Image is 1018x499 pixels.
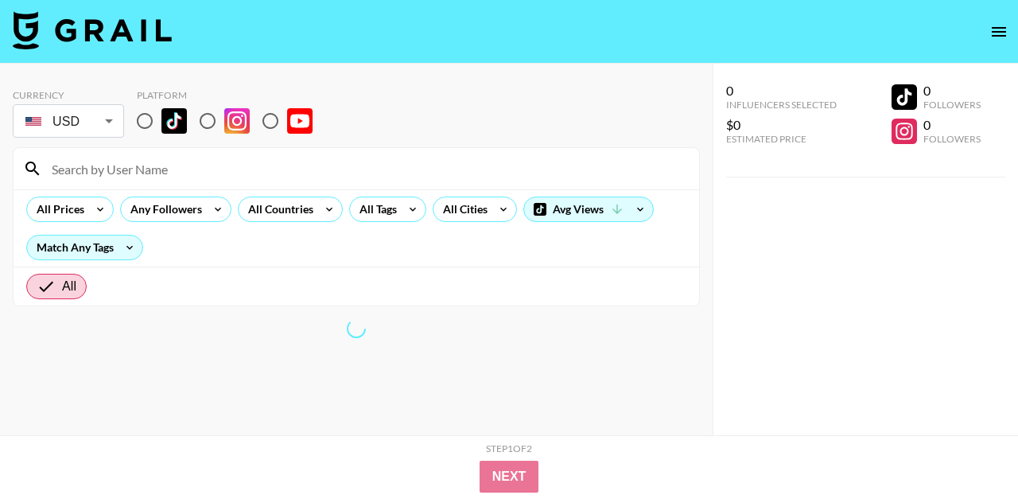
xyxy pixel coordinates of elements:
div: $0 [726,117,837,133]
img: Instagram [224,108,250,134]
div: All Cities [433,197,491,221]
span: Refreshing lists, bookers, clients, countries, tags, cities, talent, talent... [347,319,366,338]
div: Followers [923,99,981,111]
button: open drawer [983,16,1015,48]
div: Estimated Price [726,133,837,145]
div: Platform [137,89,325,101]
span: All [62,277,76,296]
div: Followers [923,133,981,145]
div: Avg Views [524,197,653,221]
div: All Prices [27,197,87,221]
div: Any Followers [121,197,205,221]
img: YouTube [287,108,313,134]
div: All Countries [239,197,317,221]
div: All Tags [350,197,400,221]
div: Step 1 of 2 [486,442,532,454]
div: Currency [13,89,124,101]
input: Search by User Name [42,156,690,181]
div: 0 [923,117,981,133]
div: Match Any Tags [27,236,142,259]
div: 0 [923,83,981,99]
div: Influencers Selected [726,99,837,111]
div: USD [16,107,121,135]
img: Grail Talent [13,11,172,49]
button: Next [480,461,539,493]
img: TikTok [161,108,187,134]
div: 0 [726,83,837,99]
